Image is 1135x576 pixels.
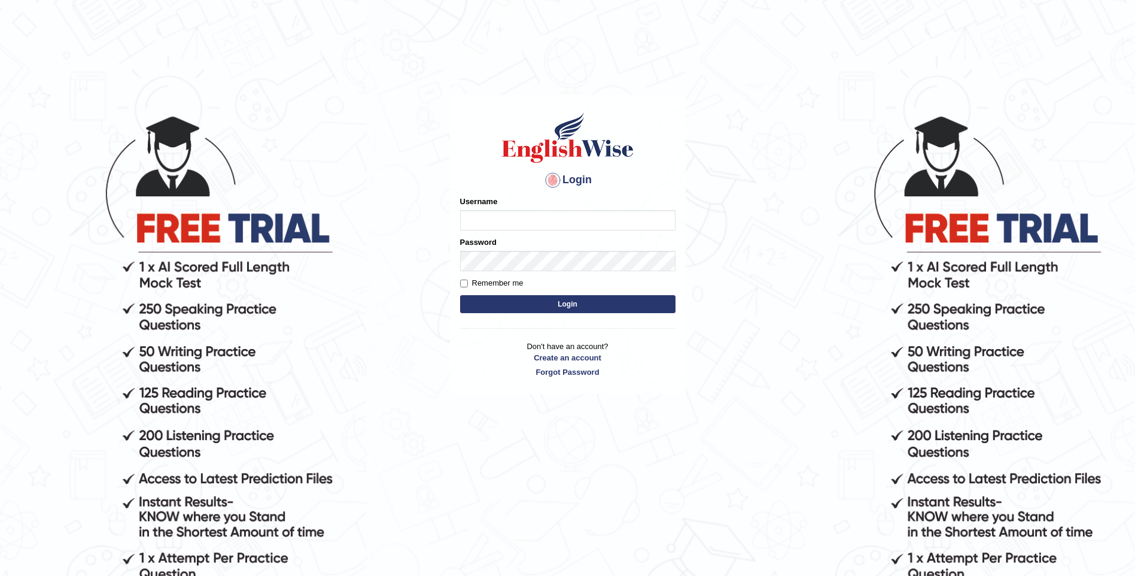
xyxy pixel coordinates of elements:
[460,295,675,313] button: Login
[460,171,675,190] h4: Login
[460,277,524,289] label: Remember me
[460,196,498,207] label: Username
[460,352,675,363] a: Create an account
[500,111,636,165] img: Logo of English Wise sign in for intelligent practice with AI
[460,341,675,378] p: Don't have an account?
[460,237,497,248] label: Password
[460,366,675,378] a: Forgot Password
[460,280,468,287] input: Remember me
